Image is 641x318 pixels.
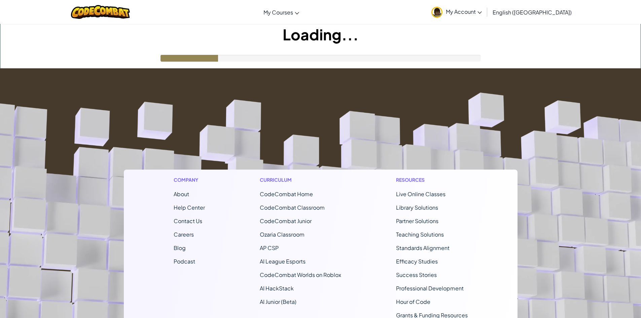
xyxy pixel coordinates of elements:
[260,204,325,211] a: CodeCombat Classroom
[174,217,202,224] span: Contact Us
[174,176,205,183] h1: Company
[493,9,572,16] span: English ([GEOGRAPHIC_DATA])
[396,285,464,292] a: Professional Development
[428,1,485,23] a: My Account
[174,204,205,211] a: Help Center
[260,3,302,21] a: My Courses
[260,231,305,238] a: Ozaria Classroom
[260,176,341,183] h1: Curriculum
[263,9,293,16] span: My Courses
[396,217,438,224] a: Partner Solutions
[260,298,296,305] a: AI Junior (Beta)
[260,217,312,224] a: CodeCombat Junior
[71,5,130,19] img: CodeCombat logo
[260,285,294,292] a: AI HackStack
[446,8,482,15] span: My Account
[260,244,279,251] a: AP CSP
[396,258,438,265] a: Efficacy Studies
[396,244,450,251] a: Standards Alignment
[396,204,438,211] a: Library Solutions
[396,176,468,183] h1: Resources
[174,231,194,238] a: Careers
[431,7,442,18] img: avatar
[396,190,446,198] a: Live Online Classes
[489,3,575,21] a: English ([GEOGRAPHIC_DATA])
[260,271,341,278] a: CodeCombat Worlds on Roblox
[174,190,189,198] a: About
[174,258,195,265] a: Podcast
[260,190,313,198] span: CodeCombat Home
[396,231,444,238] a: Teaching Solutions
[174,244,186,251] a: Blog
[396,298,430,305] a: Hour of Code
[260,258,306,265] a: AI League Esports
[396,271,437,278] a: Success Stories
[0,24,641,45] h1: Loading...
